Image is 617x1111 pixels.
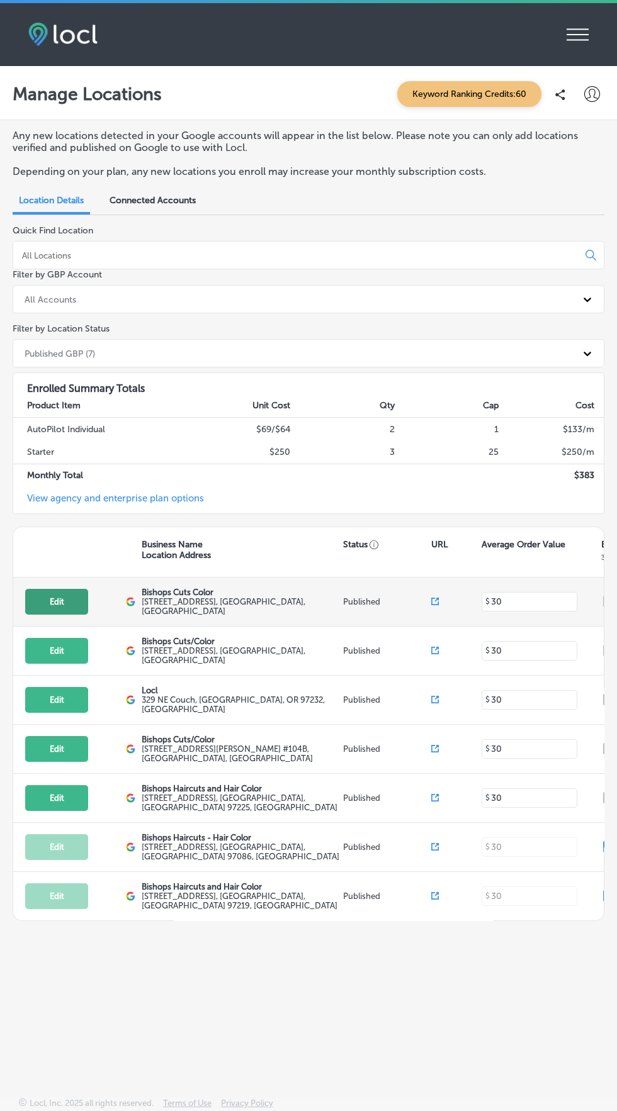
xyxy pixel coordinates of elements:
[485,646,490,655] p: $
[13,165,604,177] p: Depending on your plan, any new locations you enroll may increase your monthly subscription costs.
[485,597,490,606] p: $
[13,373,604,394] h3: Enrolled Summary Totals
[13,225,93,236] label: Quick Find Location
[13,269,102,280] label: Filter by GBP Account
[27,400,81,411] strong: Product Item
[126,891,135,901] img: logo
[499,418,604,441] td: $ 133 /m
[499,394,604,418] th: Cost
[126,597,135,606] img: logo
[19,195,84,206] span: Location Details
[25,736,88,762] button: Edit
[142,637,340,646] p: Bishops Cuts/Color
[13,441,187,464] td: Starter
[126,842,135,852] img: logo
[126,744,135,754] img: logo
[30,1098,154,1108] p: Locl, Inc. 2025 all rights reserved.
[291,418,395,441] td: 2
[142,842,340,861] label: [STREET_ADDRESS] , [GEOGRAPHIC_DATA], [GEOGRAPHIC_DATA] 97086, [GEOGRAPHIC_DATA]
[291,441,395,464] td: 3
[431,539,448,550] p: URL
[13,464,187,488] td: Monthly Total
[397,81,541,107] span: Keyword Ranking Credits: 60
[485,695,490,704] p: $
[142,588,340,597] p: Bishops Cuts Color
[343,842,431,852] p: Published
[25,589,88,615] button: Edit
[110,195,196,206] span: Connected Accounts
[395,418,500,441] td: 1
[343,695,431,705] p: Published
[13,84,162,104] p: Manage Locations
[142,784,340,793] p: Bishops Haircuts and Hair Color
[187,394,292,418] th: Unit Cost
[25,834,88,860] button: Edit
[13,418,187,441] td: AutoPilot Individual
[25,785,88,811] button: Edit
[142,735,340,744] p: Bishops Cuts/Color
[25,294,76,304] div: All Accounts
[485,744,490,753] p: $
[499,464,604,488] td: $ 383
[343,597,431,606] p: Published
[485,793,490,802] p: $
[13,130,604,154] p: Any new locations detected in your Google accounts will appear in the list below. Please note you...
[142,597,340,616] label: [STREET_ADDRESS] , [GEOGRAPHIC_DATA], [GEOGRAPHIC_DATA]
[142,891,340,910] label: [STREET_ADDRESS] , [GEOGRAPHIC_DATA], [GEOGRAPHIC_DATA] 97219, [GEOGRAPHIC_DATA]
[291,394,395,418] th: Qty
[142,695,340,714] label: 329 NE Couch , [GEOGRAPHIC_DATA], OR 97232, [GEOGRAPHIC_DATA]
[126,793,135,803] img: logo
[21,250,575,261] input: All Locations
[25,883,88,909] button: Edit
[13,493,204,513] a: View agency and enterprise plan options
[395,441,500,464] td: 25
[142,882,340,891] p: Bishops Haircuts and Hair Color
[126,646,135,656] img: logo
[28,23,98,46] img: fda3e92497d09a02dc62c9cd864e3231.png
[142,686,340,695] p: Locl
[142,744,340,763] label: [STREET_ADDRESS][PERSON_NAME] #104B , [GEOGRAPHIC_DATA], [GEOGRAPHIC_DATA]
[482,539,565,550] p: Average Order Value
[142,646,340,665] label: [STREET_ADDRESS] , [GEOGRAPHIC_DATA], [GEOGRAPHIC_DATA]
[126,695,135,705] img: logo
[187,441,292,464] td: $250
[142,793,340,812] label: [STREET_ADDRESS] , [GEOGRAPHIC_DATA], [GEOGRAPHIC_DATA] 97225, [GEOGRAPHIC_DATA]
[343,539,431,550] p: Status
[343,744,431,754] p: Published
[187,418,292,441] td: $69/$64
[142,833,340,842] p: Bishops Haircuts - Hair Color
[25,638,88,664] button: Edit
[13,323,110,334] label: Filter by Location Status
[499,441,604,464] td: $ 250 /m
[343,793,431,803] p: Published
[343,646,431,656] p: Published
[25,348,95,359] div: Published GBP (7)
[395,394,500,418] th: Cap
[142,539,211,561] p: Business Name Location Address
[343,891,431,901] p: Published
[25,687,88,713] button: Edit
